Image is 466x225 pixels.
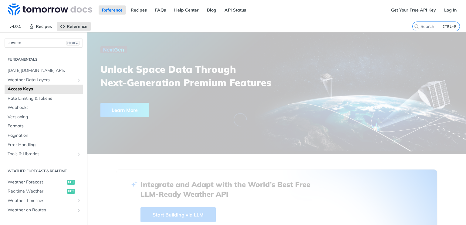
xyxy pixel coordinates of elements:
[5,178,83,187] a: Weather Forecastget
[5,85,83,94] a: Access Keys
[171,5,202,15] a: Help Center
[441,5,460,15] a: Log In
[5,140,83,149] a: Error Handling
[5,66,83,75] a: [DATE][DOMAIN_NAME] APIs
[441,23,458,29] kbd: CTRL-K
[8,105,81,111] span: Webhooks
[8,151,75,157] span: Tools & Libraries
[5,57,83,62] h2: Fundamentals
[6,22,24,31] span: v4.0.1
[5,187,83,196] a: Realtime Weatherget
[5,196,83,205] a: Weather TimelinesShow subpages for Weather Timelines
[5,149,83,159] a: Tools & LibrariesShow subpages for Tools & Libraries
[76,78,81,82] button: Show subpages for Weather Data Layers
[204,5,220,15] a: Blog
[5,103,83,112] a: Webhooks
[8,123,81,129] span: Formats
[8,96,81,102] span: Rate Limiting & Tokens
[5,122,83,131] a: Formats
[8,207,75,213] span: Weather on Routes
[221,5,249,15] a: API Status
[67,180,75,185] span: get
[99,5,126,15] a: Reference
[5,206,83,215] a: Weather on RoutesShow subpages for Weather on Routes
[8,142,81,148] span: Error Handling
[76,198,81,203] button: Show subpages for Weather Timelines
[8,86,81,92] span: Access Keys
[127,5,150,15] a: Recipes
[8,3,92,15] img: Tomorrow.io Weather API Docs
[67,189,75,194] span: get
[36,24,52,29] span: Recipes
[67,24,87,29] span: Reference
[152,5,169,15] a: FAQs
[5,76,83,85] a: Weather Data LayersShow subpages for Weather Data Layers
[76,152,81,156] button: Show subpages for Tools & Libraries
[57,22,91,31] a: Reference
[8,198,75,204] span: Weather Timelines
[8,77,75,83] span: Weather Data Layers
[8,188,66,194] span: Realtime Weather
[5,131,83,140] a: Pagination
[5,94,83,103] a: Rate Limiting & Tokens
[5,39,83,48] button: JUMP TOCTRL-/
[414,24,419,29] svg: Search
[8,179,66,185] span: Weather Forecast
[5,112,83,122] a: Versioning
[388,5,439,15] a: Get Your Free API Key
[76,208,81,213] button: Show subpages for Weather on Routes
[5,168,83,174] h2: Weather Forecast & realtime
[8,114,81,120] span: Versioning
[8,133,81,139] span: Pagination
[26,22,55,31] a: Recipes
[8,68,81,74] span: [DATE][DOMAIN_NAME] APIs
[66,41,79,45] span: CTRL-/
